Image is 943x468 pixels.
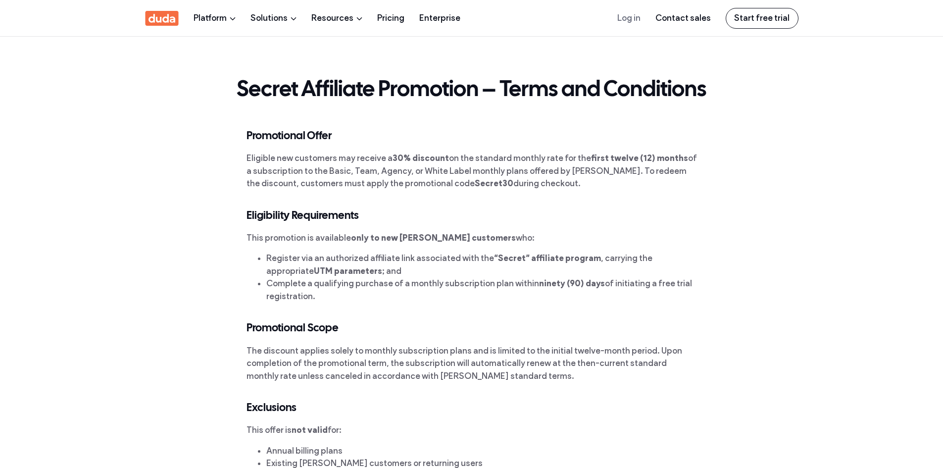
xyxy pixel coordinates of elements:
[494,253,601,263] strong: “Secret” affiliate program
[539,278,605,288] strong: ninety (90) days
[247,424,697,437] p: This offer is for:
[266,277,697,303] li: Complete a qualifying purchase of a monthly subscription plan within of initiating a free trial r...
[266,445,697,458] li: Annual billing plans
[351,233,516,243] strong: only to new [PERSON_NAME] customers
[247,322,697,334] h4: Promotional Scope
[726,8,798,29] a: Start free trial
[237,76,706,105] h1: Secret Affiliate Promotion – Terms and Conditions
[314,266,382,276] strong: UTM parameters
[475,178,513,188] strong: Secret30
[247,152,697,190] p: Eligible new customers may receive a on the standard monthly rate for the of a subscription to th...
[247,402,697,414] h4: Exclusions
[247,210,697,222] h4: Eligibility Requirements
[266,252,697,277] li: Register via an authorized affiliate link associated with the , carrying the appropriate ; and
[393,153,449,163] strong: 30% discount
[247,345,697,383] p: The discount applies solely to monthly subscription plans and is limited to the initial twelve-mo...
[247,232,697,245] p: This promotion is available who:
[591,153,688,163] strong: first twelve (12) months
[292,425,328,435] strong: not valid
